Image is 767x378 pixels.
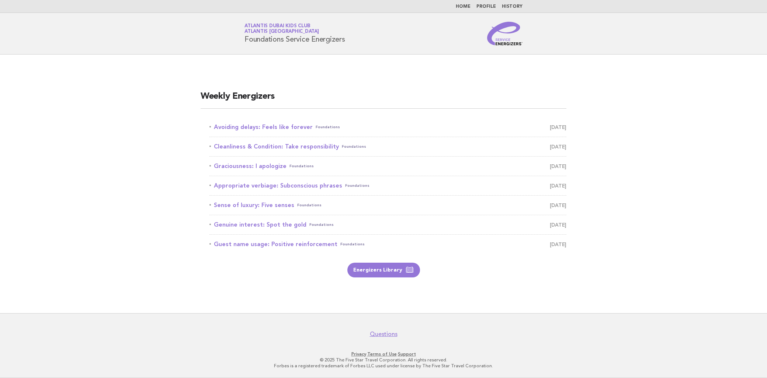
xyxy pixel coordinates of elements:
a: Graciousness: I apologizeFoundations [DATE] [209,161,566,171]
span: Foundations [345,181,369,191]
span: Atlantis [GEOGRAPHIC_DATA] [244,29,319,34]
a: Genuine interest: Spot the goldFoundations [DATE] [209,220,566,230]
p: © 2025 The Five Star Travel Corporation. All rights reserved. [158,357,609,363]
a: Questions [370,330,398,338]
img: Service Energizers [487,22,523,45]
span: Foundations [316,122,340,132]
h2: Weekly Energizers [201,91,566,109]
a: Home [456,4,471,9]
a: Energizers Library [347,263,420,277]
a: Sense of luxury: Five sensesFoundations [DATE] [209,200,566,210]
span: Foundations [297,200,322,210]
a: History [502,4,523,9]
span: [DATE] [550,220,566,230]
p: · · [158,351,609,357]
span: [DATE] [550,200,566,210]
a: Appropriate verbiage: Subconscious phrasesFoundations [DATE] [209,181,566,191]
span: Foundations [289,161,314,171]
a: Profile [476,4,496,9]
a: Terms of Use [367,351,397,357]
a: Support [398,351,416,357]
a: Privacy [351,351,366,357]
span: [DATE] [550,161,566,171]
span: [DATE] [550,239,566,249]
h1: Foundations Service Energizers [244,24,345,43]
a: Atlantis Dubai Kids ClubAtlantis [GEOGRAPHIC_DATA] [244,24,319,34]
span: Foundations [340,239,365,249]
span: [DATE] [550,141,566,152]
a: Cleanliness & Condition: Take responsibilityFoundations [DATE] [209,141,566,152]
p: Forbes is a registered trademark of Forbes LLC used under license by The Five Star Travel Corpora... [158,363,609,369]
a: Guest name usage: Positive reinforcementFoundations [DATE] [209,239,566,249]
a: Avoiding delays: Feels like foreverFoundations [DATE] [209,122,566,132]
span: [DATE] [550,181,566,191]
span: Foundations [342,141,366,152]
span: Foundations [309,220,334,230]
span: [DATE] [550,122,566,132]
